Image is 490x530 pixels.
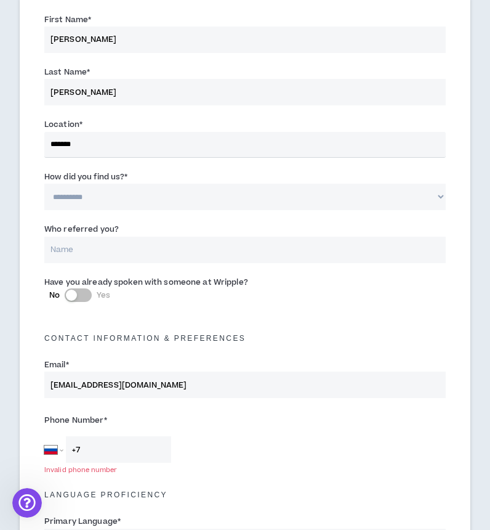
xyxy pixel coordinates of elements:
button: Emoji picker [39,404,49,414]
label: First Name [44,10,91,30]
label: Last Name [44,62,90,82]
h5: Contact Information & preferences [35,334,455,343]
div: Morgan says… [10,71,236,192]
button: NoYes [65,288,92,302]
div: [PERSON_NAME] • 17h ago [20,167,121,174]
p: Active [DATE] [60,15,114,28]
label: Phone Number [44,410,446,430]
button: Home [193,5,216,28]
div: Take a look around! If you have any questions, just reply to this message. [20,115,192,139]
div: Hey there 👋 [20,78,192,91]
button: Send a message… [211,399,231,418]
label: Location [44,115,82,134]
div: Hey there 👋Welcome to Wripple 🙌Take a look around! If you have any questions, just reply to this ... [10,71,202,165]
button: go back [8,5,31,28]
button: Upload attachment [19,404,29,414]
button: Start recording [78,404,88,414]
div: Welcome to Wripple 🙌 [20,97,192,109]
input: First Name [44,26,446,53]
div: [PERSON_NAME] [20,145,192,157]
h5: Language Proficiency [35,491,455,499]
span: Yes [97,290,110,301]
input: Last Name [44,79,446,105]
label: Email [44,355,69,375]
img: Profile image for Morgan [35,7,55,26]
label: Who referred you? [44,219,119,239]
div: Invalid phone number [44,465,446,478]
button: Gif picker [58,404,68,414]
div: Close [216,5,238,27]
label: How did you find us? [44,167,128,187]
input: Name [44,237,446,263]
input: Enter Email [44,372,446,398]
span: No [49,290,60,301]
label: Have you already spoken with someone at Wripple? [44,272,248,292]
iframe: Intercom live chat [12,488,42,518]
h1: [PERSON_NAME] [60,6,140,15]
textarea: Message… [10,378,236,399]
